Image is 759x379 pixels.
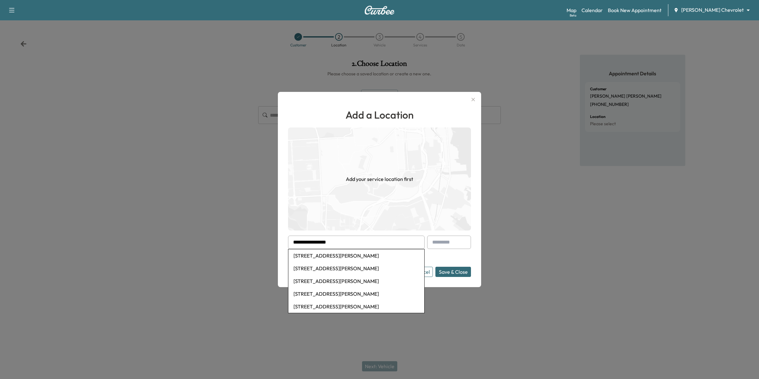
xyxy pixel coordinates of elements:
img: Curbee Logo [364,6,395,15]
a: Calendar [581,6,603,14]
li: [STREET_ADDRESS][PERSON_NAME] [288,262,424,275]
a: Book New Appointment [608,6,662,14]
a: MapBeta [567,6,576,14]
li: [STREET_ADDRESS][PERSON_NAME] [288,300,424,313]
span: [PERSON_NAME] Chevrolet [681,6,744,14]
h1: Add your service location first [346,175,413,183]
li: [STREET_ADDRESS][PERSON_NAME] [288,275,424,287]
img: empty-map-CL6vilOE.png [288,127,471,231]
div: Beta [570,13,576,18]
li: [STREET_ADDRESS][PERSON_NAME] [288,249,424,262]
h1: Add a Location [288,107,471,122]
button: Save & Close [435,267,471,277]
li: [STREET_ADDRESS][PERSON_NAME] [288,287,424,300]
